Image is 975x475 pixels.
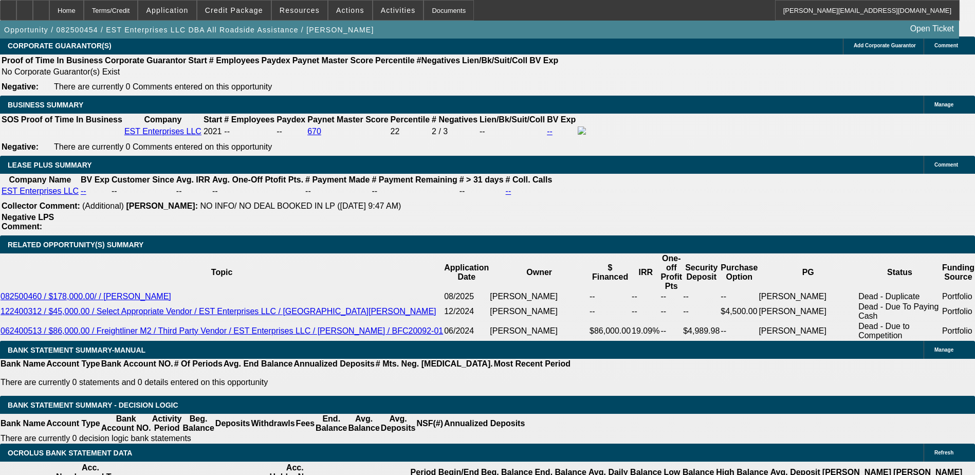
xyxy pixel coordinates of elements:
button: Resources [272,1,327,20]
td: -- [589,302,631,321]
td: -- [683,302,720,321]
b: Company [144,115,181,124]
b: Paynet Master Score [292,56,373,65]
span: RELATED OPPORTUNITY(S) SUMMARY [8,241,143,249]
b: Collector Comment: [2,202,80,210]
td: 06/2024 [444,321,489,341]
td: [PERSON_NAME] [758,321,858,341]
td: -- [459,186,504,196]
b: [PERSON_NAME]: [126,202,198,210]
th: $ Financed [589,253,631,291]
td: -- [683,291,720,302]
td: -- [589,291,631,302]
th: Proof of Time In Business [1,56,103,66]
b: Paynet Master Score [307,115,388,124]
td: No Corporate Guarantor(s) Exist [1,67,563,77]
th: Activity Period [152,414,182,433]
th: Annualized Deposits [444,414,525,433]
a: EST Enterprises LLC [124,127,201,136]
td: -- [631,302,660,321]
a: -- [506,187,511,195]
div: 2 / 3 [432,127,477,136]
td: 08/2025 [444,291,489,302]
span: OCROLUS BANK STATEMENT DATA [8,449,132,457]
td: -- [371,186,457,196]
b: Negative: [2,82,39,91]
b: Negative LPS Comment: [2,213,54,231]
td: -- [720,291,758,302]
th: Application Date [444,253,489,291]
td: Portfolio [942,302,975,321]
th: NSF(#) [416,414,444,433]
td: -- [631,291,660,302]
td: 19.09% [631,321,660,341]
a: -- [547,127,553,136]
span: Comment [934,43,958,48]
span: Application [146,6,188,14]
div: 22 [391,127,430,136]
th: # Mts. Neg. [MEDICAL_DATA]. [375,359,493,369]
th: Annualized Deposits [293,359,375,369]
td: -- [276,126,306,137]
span: Comment [934,162,958,168]
span: Bank Statement Summary - Decision Logic [8,401,178,409]
p: There are currently 0 statements and 0 details entered on this opportunity [1,378,571,387]
a: EST Enterprises LLC [2,187,79,195]
b: Negative: [2,142,39,151]
th: Proof of Time In Business [21,115,123,125]
span: Activities [381,6,416,14]
b: # Payment Remaining [372,175,457,184]
th: Owner [489,253,589,291]
th: # Of Periods [174,359,223,369]
th: Avg. End Balance [223,359,293,369]
td: -- [660,291,683,302]
th: SOS [1,115,20,125]
span: BANK STATEMENT SUMMARY-MANUAL [8,346,145,354]
span: Credit Package [205,6,263,14]
b: Paydex [262,56,290,65]
b: #Negatives [417,56,461,65]
td: -- [305,186,370,196]
span: -- [224,127,230,136]
td: Dead - Due to Competition [858,321,942,341]
th: Purchase Option [720,253,758,291]
td: Portfolio [942,321,975,341]
th: Withdrawls [250,414,295,433]
b: Lien/Bk/Suit/Coll [480,115,545,124]
button: Credit Package [197,1,271,20]
td: $86,000.00 [589,321,631,341]
b: Paydex [277,115,305,124]
td: [PERSON_NAME] [758,302,858,321]
b: BV Exp [547,115,576,124]
span: Actions [336,6,364,14]
td: -- [660,302,683,321]
span: There are currently 0 Comments entered on this opportunity [54,82,272,91]
td: -- [720,321,758,341]
td: Dead - Duplicate [858,291,942,302]
b: # Employees [209,56,260,65]
td: Dead - Due To Paying Cash [858,302,942,321]
span: BUSINESS SUMMARY [8,101,83,109]
span: LEASE PLUS SUMMARY [8,161,92,169]
span: There are currently 0 Comments entered on this opportunity [54,142,272,151]
th: Status [858,253,942,291]
td: -- [212,186,304,196]
th: Fees [296,414,315,433]
span: Refresh [934,450,953,455]
td: -- [660,321,683,341]
th: One-off Profit Pts [660,253,683,291]
b: Start [188,56,207,65]
b: # Employees [224,115,274,124]
span: NO INFO/ NO DEAL BOOKED IN LP ([DATE] 9:47 AM) [200,202,401,210]
b: Percentile [391,115,430,124]
img: facebook-icon.png [578,126,586,135]
b: Customer Since [112,175,174,184]
th: Deposits [215,414,251,433]
a: 082500460 / $178,000.00/ / [PERSON_NAME] [1,292,171,301]
b: # > 31 days [459,175,504,184]
span: Manage [934,102,953,107]
td: -- [479,126,545,137]
b: Company Name [9,175,71,184]
td: 12/2024 [444,302,489,321]
th: End. Balance [315,414,347,433]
